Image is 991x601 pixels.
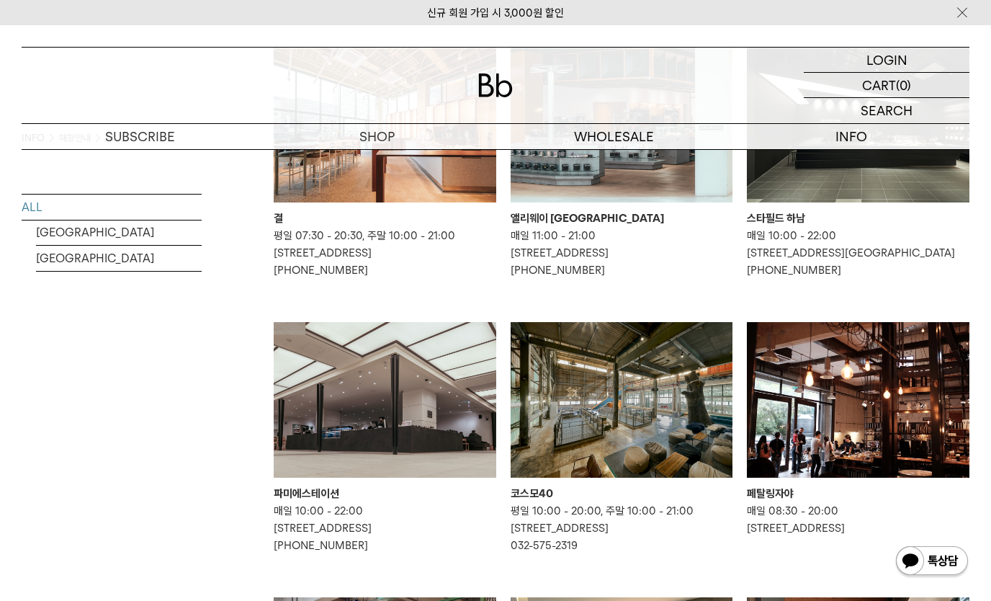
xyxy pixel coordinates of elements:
[36,246,202,271] a: [GEOGRAPHIC_DATA]
[747,227,969,279] p: 매일 10:00 - 22:00 [STREET_ADDRESS][GEOGRAPHIC_DATA] [PHONE_NUMBER]
[511,227,733,279] p: 매일 11:00 - 21:00 [STREET_ADDRESS] [PHONE_NUMBER]
[274,502,496,554] p: 매일 10:00 - 22:00 [STREET_ADDRESS] [PHONE_NUMBER]
[427,6,564,19] a: 신규 회원 가입 시 3,000원 할인
[747,485,969,502] div: 페탈링자야
[274,322,496,554] a: 파미에스테이션 파미에스테이션 매일 10:00 - 22:00[STREET_ADDRESS][PHONE_NUMBER]
[478,74,513,97] img: 로고
[747,322,969,478] img: 페탈링자야
[511,47,733,279] a: 앨리웨이 인천 앨리웨이 [GEOGRAPHIC_DATA] 매일 11:00 - 21:00[STREET_ADDRESS][PHONE_NUMBER]
[511,485,733,502] div: 코스모40
[862,73,896,97] p: CART
[495,124,732,149] p: WHOLESALE
[896,73,911,97] p: (0)
[804,73,969,98] a: CART (0)
[894,545,969,579] img: 카카오톡 채널 1:1 채팅 버튼
[274,485,496,502] div: 파미에스테이션
[747,210,969,227] div: 스타필드 하남
[274,227,496,279] p: 평일 07:30 - 20:30, 주말 10:00 - 21:00 [STREET_ADDRESS] [PHONE_NUMBER]
[747,322,969,537] a: 페탈링자야 페탈링자야 매일 08:30 - 20:00[STREET_ADDRESS]
[259,124,495,149] a: SHOP
[866,48,907,72] p: LOGIN
[511,322,733,554] a: 코스모40 코스모40 평일 10:00 - 20:00, 주말 10:00 - 21:00[STREET_ADDRESS]032-575-2319
[747,47,969,279] a: 스타필드 하남 스타필드 하남 매일 10:00 - 22:00[STREET_ADDRESS][GEOGRAPHIC_DATA][PHONE_NUMBER]
[22,124,259,149] a: SUBSCRIBE
[511,322,733,478] img: 코스모40
[511,210,733,227] div: 앨리웨이 [GEOGRAPHIC_DATA]
[804,48,969,73] a: LOGIN
[36,220,202,245] a: [GEOGRAPHIC_DATA]
[732,124,969,149] p: INFO
[274,210,496,227] div: 결
[861,98,912,123] p: SEARCH
[274,47,496,279] a: 결 결 평일 07:30 - 20:30, 주말 10:00 - 21:00[STREET_ADDRESS][PHONE_NUMBER]
[511,502,733,554] p: 평일 10:00 - 20:00, 주말 10:00 - 21:00 [STREET_ADDRESS] 032-575-2319
[22,195,202,220] a: ALL
[274,322,496,478] img: 파미에스테이션
[747,502,969,537] p: 매일 08:30 - 20:00 [STREET_ADDRESS]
